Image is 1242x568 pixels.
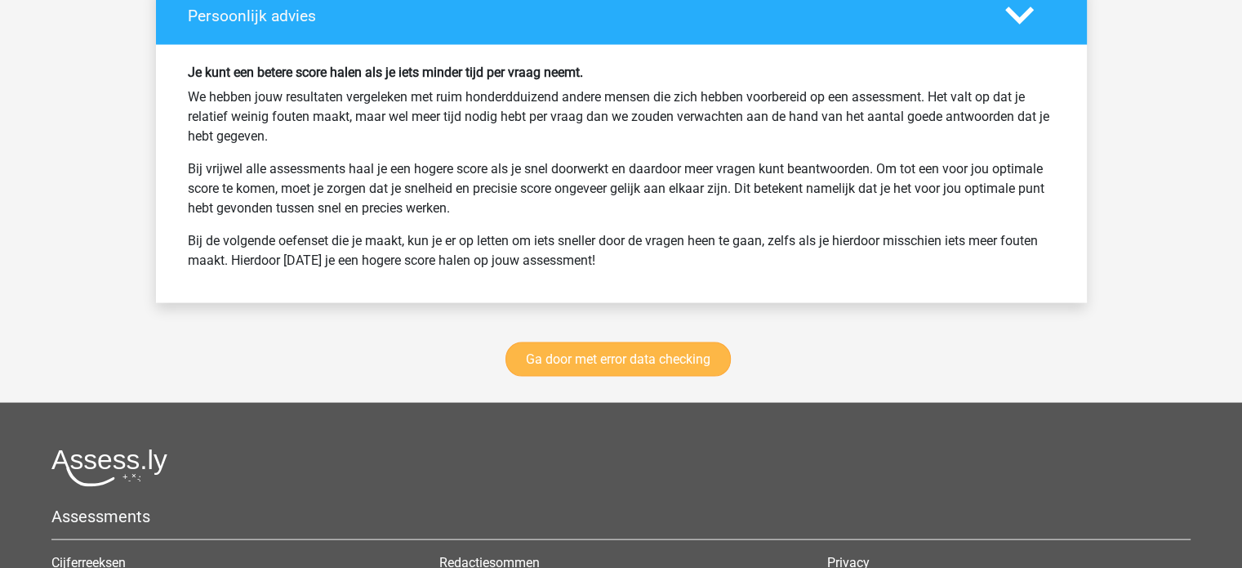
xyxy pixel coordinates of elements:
p: We hebben jouw resultaten vergeleken met ruim honderdduizend andere mensen die zich hebben voorbe... [188,87,1055,146]
img: Assessly logo [51,449,167,487]
h6: Je kunt een betere score halen als je iets minder tijd per vraag neemt. [188,65,1055,80]
h5: Assessments [51,507,1191,526]
a: Ga door met error data checking [505,342,731,377]
p: Bij vrijwel alle assessments haal je een hogere score als je snel doorwerkt en daardoor meer vrag... [188,159,1055,218]
h4: Persoonlijk advies [188,7,981,25]
p: Bij de volgende oefenset die je maakt, kun je er op letten om iets sneller door de vragen heen te... [188,231,1055,271]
